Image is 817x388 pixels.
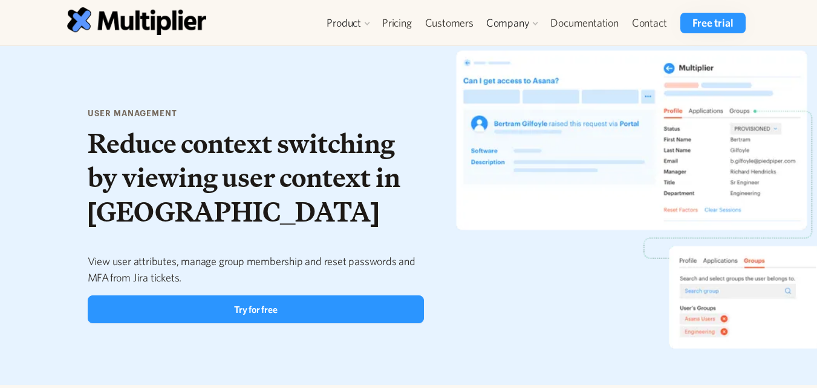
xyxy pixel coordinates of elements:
a: Pricing [376,13,418,33]
p: View user attributes, manage group membership and reset passwords and MFA from Jira tickets. [88,253,425,286]
h1: Reduce context switching by viewing user context in [GEOGRAPHIC_DATA] [88,127,425,229]
div: Product [327,16,361,30]
div: Company [486,16,530,30]
a: Try for free [88,295,425,323]
h5: user management [88,108,425,120]
a: Free trial [680,13,745,33]
a: Documentation [544,13,625,33]
a: Contact [625,13,674,33]
a: Customers [418,13,480,33]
